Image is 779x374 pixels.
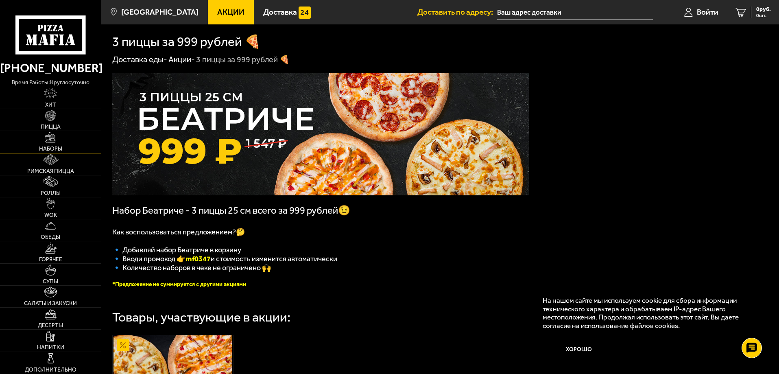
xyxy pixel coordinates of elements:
[756,13,771,18] span: 0 шт.
[697,8,718,16] span: Войти
[417,8,497,16] span: Доставить по адресу:
[41,124,61,130] span: Пицца
[112,281,246,288] font: *Предложение не суммируется с другими акциями
[112,245,241,254] span: 🔹 Добавляй набор Беатриче в корзину
[112,263,271,272] span: 🔹 Количество наборов в чеке не ограничено 🙌
[44,212,57,218] span: WOK
[38,323,63,328] span: Десерты
[112,73,529,195] img: 1024x1024
[37,345,64,350] span: Напитки
[196,55,290,65] div: 3 пиццы за 999 рублей 🍕
[39,146,62,152] span: Наборы
[112,254,337,263] span: 🔹 Вводи промокод 👉 и стоимость изменится автоматически
[756,7,771,12] span: 0 руб.
[543,338,616,362] button: Хорошо
[112,55,167,64] a: Доставка еды-
[263,8,297,16] span: Доставка
[24,301,77,306] span: Салаты и закуски
[41,190,61,196] span: Роллы
[299,7,311,19] img: 15daf4d41897b9f0e9f617042186c801.svg
[41,234,60,240] span: Обеды
[112,227,245,236] span: Как воспользоваться предложением?🤔
[497,5,653,20] input: Ваш адрес доставки
[121,8,199,16] span: [GEOGRAPHIC_DATA]
[185,254,211,263] b: mf0347
[117,339,129,351] img: Акционный
[45,102,56,108] span: Хит
[112,35,261,48] h1: 3 пиццы за 999 рублей 🍕
[27,168,74,174] span: Римская пицца
[43,279,58,284] span: Супы
[25,367,76,373] span: Дополнительно
[112,311,290,324] div: Товары, участвующие в акции:
[39,257,62,262] span: Горячее
[112,205,350,216] span: Набор Беатриче - 3 пиццы 25 см всего за 999 рублей😉
[543,296,755,330] p: На нашем сайте мы используем cookie для сбора информации технического характера и обрабатываем IP...
[168,55,195,64] a: Акции-
[217,8,244,16] span: Акции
